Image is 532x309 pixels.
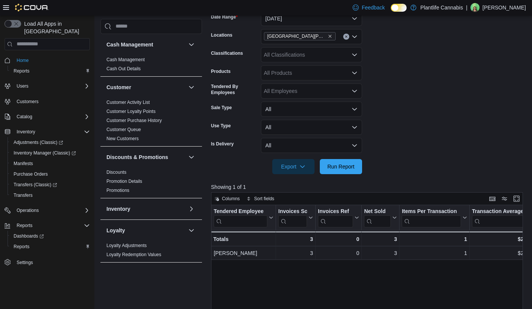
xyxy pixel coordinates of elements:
[267,32,326,40] span: [GEOGRAPHIC_DATA][PERSON_NAME]
[261,120,362,135] button: All
[362,4,385,11] span: Feedback
[211,183,526,191] p: Showing 1 of 1
[106,227,185,234] button: Loyalty
[11,66,32,76] a: Reports
[318,235,359,244] div: 0
[8,66,93,76] button: Reports
[483,3,526,12] p: [PERSON_NAME]
[14,82,90,91] span: Users
[106,127,141,133] span: Customer Queue
[278,249,313,258] div: 3
[187,204,196,213] button: Inventory
[106,169,126,175] span: Discounts
[106,178,142,184] span: Promotion Details
[14,97,90,106] span: Customers
[352,70,358,76] button: Open list of options
[211,194,243,203] button: Columns
[318,208,359,227] button: Invoices Ref
[402,249,467,258] div: 1
[211,50,243,56] label: Classifications
[17,114,32,120] span: Catalog
[472,208,528,227] div: Transaction Average
[364,208,397,227] button: Net Sold
[8,179,93,190] a: Transfers (Classic)
[14,233,44,239] span: Dashboards
[364,235,397,244] div: 3
[402,208,461,227] div: Items Per Transaction
[11,242,32,251] a: Reports
[14,221,90,230] span: Reports
[106,83,185,91] button: Customer
[14,127,38,136] button: Inventory
[402,235,467,244] div: 1
[352,52,358,58] button: Open list of options
[214,249,273,258] div: [PERSON_NAME]
[14,56,32,65] a: Home
[11,232,47,241] a: Dashboards
[14,192,32,198] span: Transfers
[14,97,42,106] a: Customers
[14,56,90,65] span: Home
[106,136,139,141] a: New Customers
[8,241,93,252] button: Reports
[261,11,362,26] button: [DATE]
[11,66,90,76] span: Reports
[21,20,90,35] span: Load All Apps in [GEOGRAPHIC_DATA]
[352,34,358,40] button: Open list of options
[278,208,307,215] div: Invoices Sold
[106,136,139,142] span: New Customers
[11,138,66,147] a: Adjustments (Classic)
[106,179,142,184] a: Promotion Details
[261,102,362,117] button: All
[17,207,39,213] span: Operations
[106,243,147,248] a: Loyalty Adjustments
[100,55,202,76] div: Cash Management
[261,138,362,153] button: All
[264,32,336,40] span: St. Albert - Erin Ridge
[211,141,234,147] label: Is Delivery
[2,111,93,122] button: Catalog
[106,252,161,258] span: Loyalty Redemption Values
[17,222,32,229] span: Reports
[2,81,93,91] button: Users
[100,168,202,198] div: Discounts & Promotions
[214,208,267,227] div: Tendered Employee
[8,158,93,169] button: Manifests
[278,208,313,227] button: Invoices Sold
[106,57,145,63] span: Cash Management
[327,163,355,170] span: Run Report
[106,83,131,91] h3: Customer
[254,196,274,202] span: Sort fields
[8,137,93,148] a: Adjustments (Classic)
[343,34,349,40] button: Clear input
[106,99,150,105] span: Customer Activity List
[2,96,93,107] button: Customers
[391,4,407,12] input: Dark Mode
[364,249,397,258] div: 3
[17,83,28,89] span: Users
[187,226,196,235] button: Loyalty
[14,257,90,267] span: Settings
[106,205,130,213] h3: Inventory
[213,235,273,244] div: Totals
[500,194,509,203] button: Display options
[14,206,90,215] span: Operations
[106,252,161,257] a: Loyalty Redemption Values
[211,68,231,74] label: Products
[8,190,93,201] button: Transfers
[17,129,35,135] span: Inventory
[364,208,391,215] div: Net Sold
[11,170,90,179] span: Purchase Orders
[5,52,90,287] nav: Complex example
[14,139,63,145] span: Adjustments (Classic)
[277,159,310,174] span: Export
[11,180,90,189] span: Transfers (Classic)
[106,41,153,48] h3: Cash Management
[318,249,359,258] div: 0
[14,112,35,121] button: Catalog
[14,182,57,188] span: Transfers (Classic)
[106,243,147,249] span: Loyalty Adjustments
[15,4,49,11] img: Cova
[14,150,76,156] span: Inventory Manager (Classic)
